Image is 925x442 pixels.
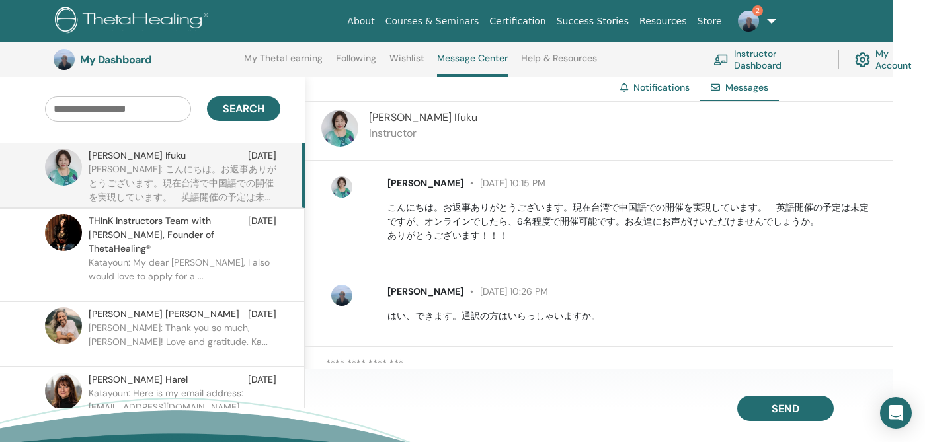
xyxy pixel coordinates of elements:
[89,256,280,295] p: Katayoun: My dear [PERSON_NAME], I also would love to apply for a ...
[387,177,463,189] span: [PERSON_NAME]
[321,110,358,147] img: default.jpg
[342,9,380,34] a: About
[855,45,925,74] a: My Account
[248,214,276,256] span: [DATE]
[89,321,280,361] p: [PERSON_NAME]: Thank you so much, [PERSON_NAME]! Love and gratitude. Ka...
[713,45,822,74] a: Instructor Dashboard
[389,53,424,74] a: Wishlist
[89,387,280,426] p: Katayoun: Here is my email address: [EMAIL_ADDRESS][DOMAIN_NAME]...
[521,53,597,74] a: Help & Resources
[248,307,276,321] span: [DATE]
[89,373,188,387] span: [PERSON_NAME] Harel
[387,201,877,242] p: こんにちは。お返事ありがとうございます。現在台湾で中国語での開催を実現しています。 英語開催の予定は未定ですが、オンラインでしたら、6名程度で開催可能です。お友達にお声がけいただけませんでしょう...
[484,9,551,34] a: Certification
[463,285,548,297] span: [DATE] 10:26 PM
[244,53,323,74] a: My ThetaLearning
[369,126,477,141] p: Instructor
[387,309,877,323] p: はい、できます。通訳の方はいらっしゃいますか。
[45,214,82,251] img: default.jpg
[738,11,759,32] img: default.jpg
[248,149,276,163] span: [DATE]
[89,149,186,163] span: [PERSON_NAME] Ifuku
[331,285,352,306] img: default.jpg
[437,53,508,77] a: Message Center
[737,396,834,421] button: Send
[880,397,912,429] div: Open Intercom Messenger
[80,54,212,66] h3: My Dashboard
[54,49,75,70] img: default.jpg
[713,54,729,65] img: chalkboard-teacher.svg
[89,214,248,256] span: THInK Instructors Team with [PERSON_NAME], Founder of ThetaHealing®
[725,81,768,93] span: Messages
[45,307,82,344] img: default.jpg
[463,177,545,189] span: [DATE] 10:15 PM
[692,9,727,34] a: Store
[772,402,799,416] span: Send
[45,373,82,410] img: default.jpg
[55,7,213,36] img: logo.png
[223,102,264,116] span: Search
[369,110,477,124] span: [PERSON_NAME] Ifuku
[380,9,485,34] a: Courses & Seminars
[634,9,692,34] a: Resources
[855,49,870,71] img: cog.svg
[89,163,280,202] p: [PERSON_NAME]: こんにちは。お返事ありがとうございます。現在台湾で中国語での開催を実現しています。 英語開催の予定は未...
[633,81,690,93] a: Notifications
[89,307,239,321] span: [PERSON_NAME] [PERSON_NAME]
[752,5,763,16] span: 2
[387,285,463,297] span: [PERSON_NAME]
[248,373,276,387] span: [DATE]
[207,96,280,121] button: Search
[45,149,82,186] img: default.jpg
[551,9,634,34] a: Success Stories
[331,176,352,198] img: default.jpg
[336,53,376,74] a: Following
